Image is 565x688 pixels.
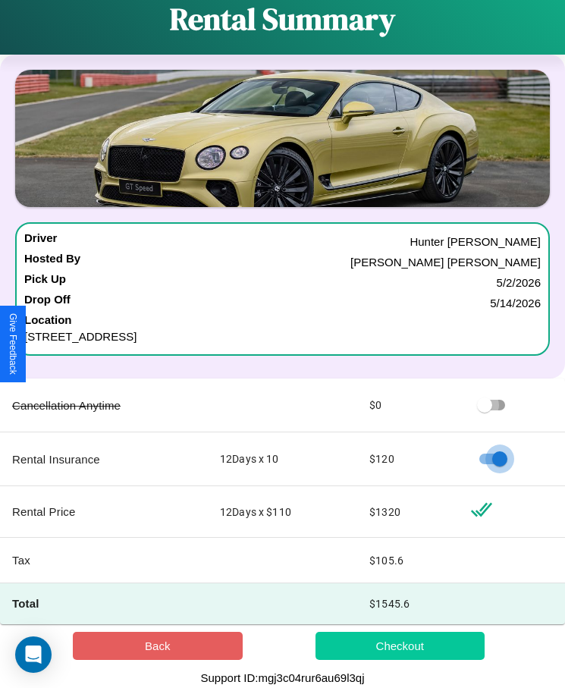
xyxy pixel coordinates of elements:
[24,313,541,326] h4: Location
[208,486,357,538] td: 12 Days x $ 110
[357,583,458,624] td: $ 1545.6
[410,231,541,252] p: Hunter [PERSON_NAME]
[315,632,485,660] button: Checkout
[24,293,71,313] h4: Drop Off
[350,252,541,272] p: [PERSON_NAME] [PERSON_NAME]
[12,595,196,611] h4: Total
[24,326,541,347] p: [STREET_ADDRESS]
[12,449,196,470] p: Rental Insurance
[12,550,196,570] p: Tax
[12,501,196,522] p: Rental Price
[357,486,458,538] td: $ 1320
[208,432,357,486] td: 12 Days x 10
[24,272,66,293] h4: Pick Up
[73,632,243,660] button: Back
[24,231,57,252] h4: Driver
[490,293,541,313] p: 5 / 14 / 2026
[24,252,80,272] h4: Hosted By
[8,313,18,375] div: Give Feedback
[15,636,52,673] div: Open Intercom Messenger
[497,272,541,293] p: 5 / 2 / 2026
[12,395,196,416] p: Cancellation Anytime
[201,668,365,688] p: Support ID: mgj3c04rur6au69l3qj
[357,432,458,486] td: $ 120
[357,538,458,583] td: $ 105.6
[357,379,458,432] td: $ 0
